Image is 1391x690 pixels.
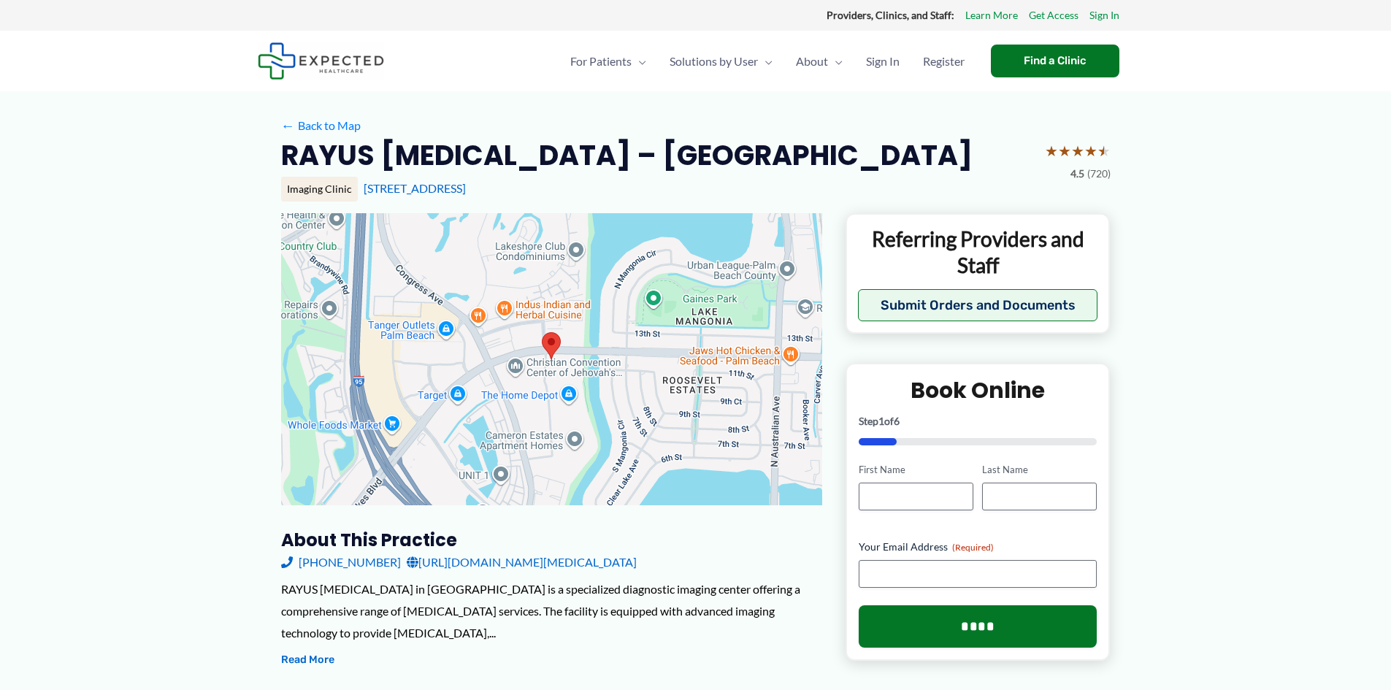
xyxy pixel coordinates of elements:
[1029,6,1078,25] a: Get Access
[991,45,1119,77] a: Find a Clinic
[827,9,954,21] strong: Providers, Clinics, and Staff:
[364,181,466,195] a: [STREET_ADDRESS]
[859,376,1097,405] h2: Book Online
[559,36,976,87] nav: Primary Site Navigation
[559,36,658,87] a: For PatientsMenu Toggle
[866,36,900,87] span: Sign In
[632,36,646,87] span: Menu Toggle
[1070,164,1084,183] span: 4.5
[1084,137,1097,164] span: ★
[854,36,911,87] a: Sign In
[670,36,758,87] span: Solutions by User
[784,36,854,87] a: AboutMenu Toggle
[859,463,973,477] label: First Name
[1097,137,1111,164] span: ★
[281,551,401,573] a: [PHONE_NUMBER]
[1058,137,1071,164] span: ★
[281,137,973,173] h2: RAYUS [MEDICAL_DATA] – [GEOGRAPHIC_DATA]
[570,36,632,87] span: For Patients
[281,578,822,643] div: RAYUS [MEDICAL_DATA] in [GEOGRAPHIC_DATA] is a specialized diagnostic imaging center offering a c...
[952,542,994,553] span: (Required)
[858,289,1098,321] button: Submit Orders and Documents
[894,415,900,427] span: 6
[281,177,358,202] div: Imaging Clinic
[281,115,361,137] a: ←Back to Map
[911,36,976,87] a: Register
[923,36,965,87] span: Register
[1071,137,1084,164] span: ★
[281,118,295,132] span: ←
[281,529,822,551] h3: About this practice
[658,36,784,87] a: Solutions by UserMenu Toggle
[1087,164,1111,183] span: (720)
[965,6,1018,25] a: Learn More
[1045,137,1058,164] span: ★
[281,651,334,669] button: Read More
[859,540,1097,554] label: Your Email Address
[1089,6,1119,25] a: Sign In
[796,36,828,87] span: About
[758,36,773,87] span: Menu Toggle
[407,551,637,573] a: [URL][DOMAIN_NAME][MEDICAL_DATA]
[878,415,884,427] span: 1
[982,463,1097,477] label: Last Name
[858,226,1098,279] p: Referring Providers and Staff
[258,42,384,80] img: Expected Healthcare Logo - side, dark font, small
[859,416,1097,426] p: Step of
[828,36,843,87] span: Menu Toggle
